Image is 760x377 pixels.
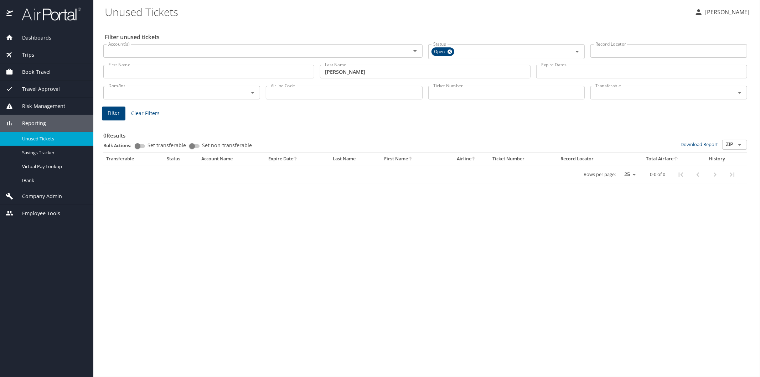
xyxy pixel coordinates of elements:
[105,31,749,43] h2: Filter unused tickets
[444,153,490,165] th: Airline
[22,149,85,156] span: Savings Tracker
[22,163,85,170] span: Virtual Pay Lookup
[697,153,737,165] th: History
[584,172,616,177] p: Rows per page:
[650,172,665,177] p: 0-0 of 0
[248,88,258,98] button: Open
[293,157,298,161] button: sort
[108,109,120,118] span: Filter
[106,156,161,162] div: Transferable
[148,143,186,148] span: Set transferable
[164,153,199,165] th: Status
[14,7,81,21] img: airportal-logo.png
[382,153,444,165] th: First Name
[703,8,749,16] p: [PERSON_NAME]
[471,157,476,161] button: sort
[410,46,420,56] button: Open
[13,210,60,217] span: Employee Tools
[558,153,628,165] th: Record Locator
[431,47,454,56] div: Open
[330,153,382,165] th: Last Name
[13,192,62,200] span: Company Admin
[265,153,330,165] th: Expire Date
[102,107,125,120] button: Filter
[22,177,85,184] span: IBank
[103,127,747,140] h3: 0 Results
[6,7,14,21] img: icon-airportal.png
[572,47,582,57] button: Open
[628,153,697,165] th: Total Airfare
[131,109,160,118] span: Clear Filters
[13,102,65,110] span: Risk Management
[105,1,689,23] h1: Unused Tickets
[674,157,679,161] button: sort
[490,153,558,165] th: Ticket Number
[692,6,752,19] button: [PERSON_NAME]
[408,157,413,161] button: sort
[13,34,51,42] span: Dashboards
[431,48,449,56] span: Open
[13,85,60,93] span: Travel Approval
[128,107,162,120] button: Clear Filters
[619,169,638,180] select: rows per page
[103,142,137,149] p: Bulk Actions:
[735,88,745,98] button: Open
[681,141,718,148] a: Download Report
[103,153,747,184] table: custom pagination table
[22,135,85,142] span: Unused Tickets
[198,153,265,165] th: Account Name
[13,51,34,59] span: Trips
[735,140,745,150] button: Open
[13,68,51,76] span: Book Travel
[202,143,252,148] span: Set non-transferable
[13,119,46,127] span: Reporting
